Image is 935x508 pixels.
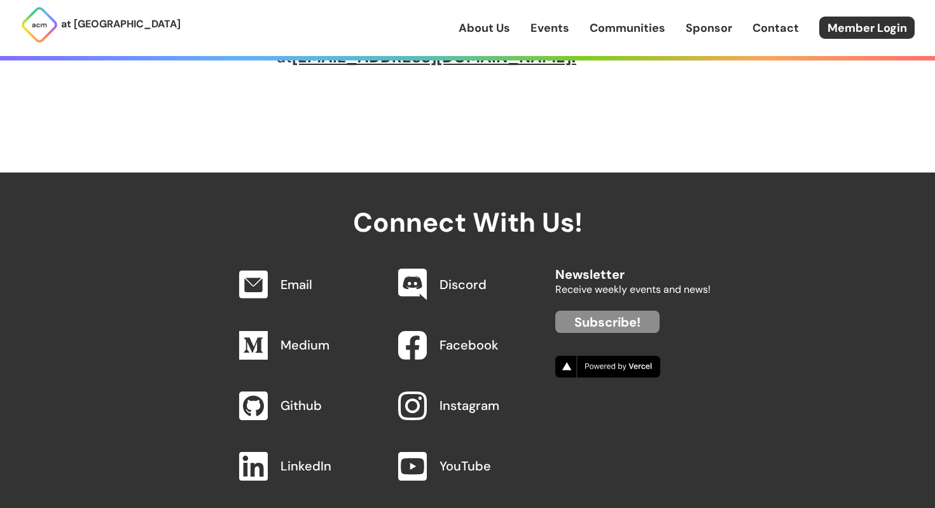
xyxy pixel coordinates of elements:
a: Email [280,276,312,293]
img: LinkedIn [239,452,268,481]
img: Email [239,271,268,299]
a: Github [280,397,322,414]
a: Medium [280,337,329,353]
img: Vercel [555,356,660,377]
a: [EMAIL_ADDRESS][DOMAIN_NAME]! [292,46,576,67]
img: Github [239,392,268,420]
p: Receive weekly events and news! [555,281,710,298]
p: at [GEOGRAPHIC_DATA] [61,16,181,32]
a: YouTube [440,458,491,474]
a: at [GEOGRAPHIC_DATA] [20,6,181,44]
img: Instagram [398,392,427,420]
img: Facebook [398,331,427,360]
a: About Us [459,20,510,36]
h2: Newsletter [555,255,710,281]
a: Member Login [819,17,915,39]
a: Facebook [440,337,499,353]
a: Events [530,20,569,36]
a: Instagram [440,397,499,414]
img: Discord [398,269,427,300]
img: ACM Logo [20,6,59,44]
a: Subscribe! [555,311,660,333]
a: LinkedIn [280,458,331,474]
a: Communities [590,20,665,36]
h2: Connect With Us! [225,173,710,237]
a: Contact [752,20,799,36]
img: YouTube [398,452,427,481]
a: Sponsor [686,20,732,36]
a: Discord [440,276,487,293]
img: Medium [239,331,268,360]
